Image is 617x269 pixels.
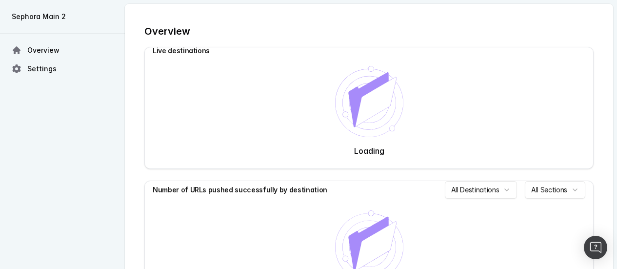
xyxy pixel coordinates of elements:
h1: Overview [144,23,594,39]
div: Open Intercom Messenger [584,236,607,259]
a: Overview [8,41,117,59]
button: Sephora Main 2 [8,8,117,25]
span: Settings [27,64,57,74]
a: Settings [8,60,117,78]
span: Overview [27,45,60,55]
strong: Loading [354,146,384,156]
img: No data available [335,66,403,137]
span: Sephora Main 2 [12,12,66,21]
div: Number of URLs pushed successfully by destination [153,186,327,193]
div: Live destinations [145,47,593,54]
